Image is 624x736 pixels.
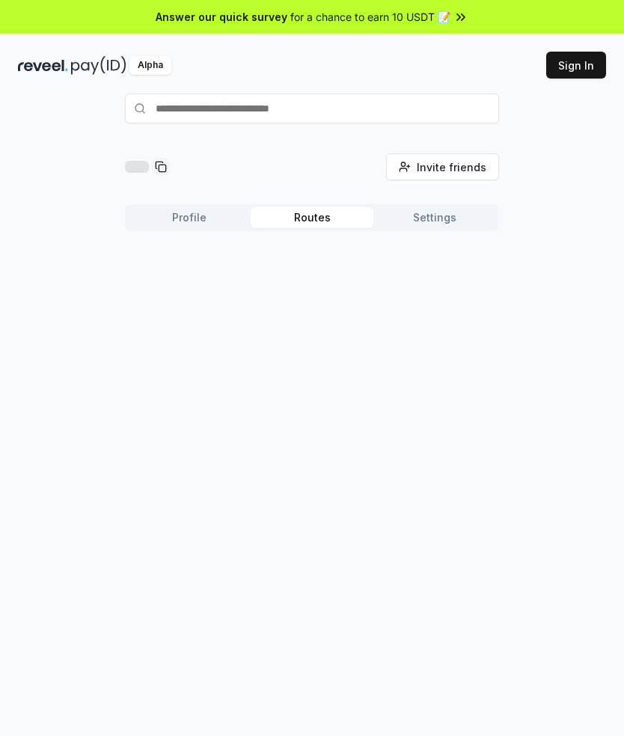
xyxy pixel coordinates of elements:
[290,9,450,25] span: for a chance to earn 10 USDT 📝
[386,153,499,180] button: Invite friends
[251,207,373,228] button: Routes
[373,207,496,228] button: Settings
[18,56,68,75] img: reveel_dark
[128,207,251,228] button: Profile
[129,56,171,75] div: Alpha
[546,52,606,79] button: Sign In
[417,159,486,175] span: Invite friends
[156,9,287,25] span: Answer our quick survey
[71,56,126,75] img: pay_id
